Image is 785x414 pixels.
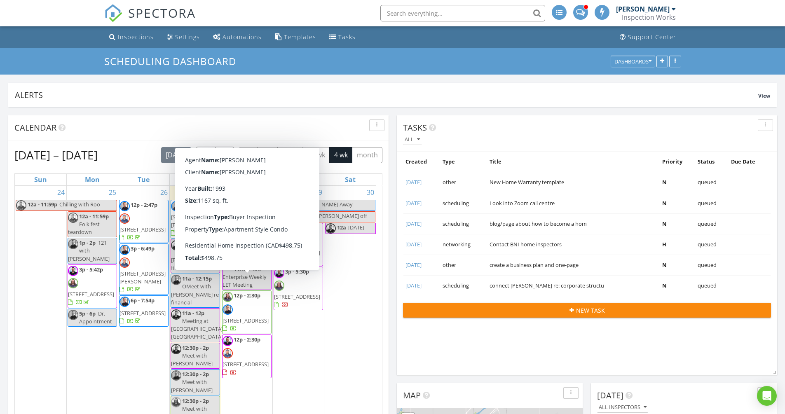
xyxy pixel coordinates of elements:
[33,174,49,185] a: Sunday
[215,147,234,164] button: Next
[622,13,676,21] div: Inspection Works
[441,276,487,296] td: scheduling
[285,224,312,232] span: 9a - 12:14p
[662,178,666,186] b: N
[68,213,78,223] img: evan_headshot_w_background.jpg
[274,223,323,267] a: 9a - 12:14p [STREET_ADDRESS]
[487,255,660,276] td: create a business plan and one-page
[223,292,269,332] a: 12p - 2:30p [STREET_ADDRESS]
[274,268,284,278] img: david_headshot_w_bg.png
[104,54,243,68] a: Scheduling Dashboard
[274,281,284,291] img: brian_headshot_w_background.png
[611,56,655,67] button: Dashboards
[164,30,203,45] a: Settings
[120,245,130,255] img: mitch_headshot_w_bg.png
[405,282,422,289] a: [DATE]
[83,174,101,185] a: Monday
[696,152,729,172] td: Status
[79,266,103,273] span: 3p - 5:42p
[297,201,352,208] span: [PERSON_NAME] Away
[348,224,364,231] span: [DATE]
[223,304,233,315] img: mitch_headshot_w_bg.png
[403,152,441,172] td: Created
[106,30,157,45] a: Inspections
[79,310,96,317] span: 5p - 6p
[171,275,181,285] img: mitch_headshot_w_bg.png
[441,213,487,234] td: scheduling
[223,360,269,368] span: [STREET_ADDRESS]
[405,178,422,186] a: [DATE]
[380,5,545,21] input: Search everything...
[16,200,26,211] img: evan_headshot_w_background.jpg
[662,282,666,289] b: N
[405,261,422,269] a: [DATE]
[405,241,422,248] a: [DATE]
[171,397,181,407] img: brian_headshot_w_background.png
[274,236,284,247] img: brian_headshot_w_background.png
[274,200,284,211] img: mitch_headshot_w_bg.png
[171,200,220,239] a: 9a - 10:48a [STREET_ADDRESS][PERSON_NAME]
[441,234,487,255] td: networking
[182,201,209,208] span: 9a - 10:48a
[171,378,213,393] span: Meet with [PERSON_NAME]
[119,295,169,327] a: 6p - 7:54p [STREET_ADDRESS]
[14,122,56,133] span: Calendar
[441,255,487,276] td: other
[120,201,166,241] a: 12p - 2:47p [STREET_ADDRESS]
[599,405,647,410] div: All Inspectors
[68,239,78,249] img: mitch_headshot_w_bg.png
[223,33,262,41] div: Automations
[120,309,166,317] span: [STREET_ADDRESS]
[405,220,422,227] a: [DATE]
[222,200,272,256] a: 9a - 11:30a [STREET_ADDRESS]
[182,275,212,282] span: 11a - 12:15p
[628,33,676,41] div: Support Center
[487,152,660,172] td: Title
[120,213,130,224] img: evan_headshot_w_background.jpg
[317,212,367,220] span: [PERSON_NAME] off
[285,268,309,275] span: 3p - 5:30p
[182,240,212,248] span: 11a - 12:15p
[223,292,233,302] img: brian_headshot_w_background.png
[696,193,729,213] td: queued
[223,213,233,224] img: brian_headshot_w_background.png
[223,226,233,236] img: evan_headshot_w_background.jpg
[79,239,96,246] span: 1p - 2p
[107,186,118,199] a: Go to August 25, 2025
[405,137,420,143] div: All
[274,249,320,256] span: [STREET_ADDRESS]
[696,255,729,276] td: queued
[171,213,217,229] span: [STREET_ADDRESS][PERSON_NAME]
[171,352,213,367] span: Meet with [PERSON_NAME]
[120,245,166,293] a: 3p - 6:49p [STREET_ADDRESS][PERSON_NAME]
[662,199,666,207] b: N
[27,200,58,211] span: 12a - 11:59p
[171,283,219,306] span: OMeet with [PERSON_NAME] re financial
[338,33,356,41] div: Tasks
[171,309,181,320] img: david_headshot_w_bg.png
[729,152,771,172] td: Due Date
[313,186,324,199] a: Go to August 29, 2025
[234,201,260,208] span: 9a - 11:30a
[490,220,587,227] span: blog/page about how to become a hom
[293,174,305,185] a: Friday
[171,248,219,271] span: OMeet with [PERSON_NAME] re financial
[490,241,562,248] span: Contact BNI home inspectors
[696,234,729,255] td: queued
[662,241,666,248] b: H
[284,33,316,41] div: Templates
[104,11,196,28] a: SPECTORA
[597,390,623,401] span: [DATE]
[182,309,204,317] span: 11a - 12p
[277,147,302,163] button: week
[403,390,421,401] span: Map
[68,239,110,262] span: 121 with [PERSON_NAME]
[223,201,269,254] a: 9a - 11:30a [STREET_ADDRESS]
[120,297,130,307] img: mitch_headshot_w_bg.png
[131,297,155,304] span: 6p - 7:54p
[182,344,209,351] span: 12:30p - 2p
[182,397,209,405] span: 12:30p - 2p
[187,174,204,185] a: Wednesday
[274,293,320,300] span: [STREET_ADDRESS]
[597,402,648,413] button: All Inspectors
